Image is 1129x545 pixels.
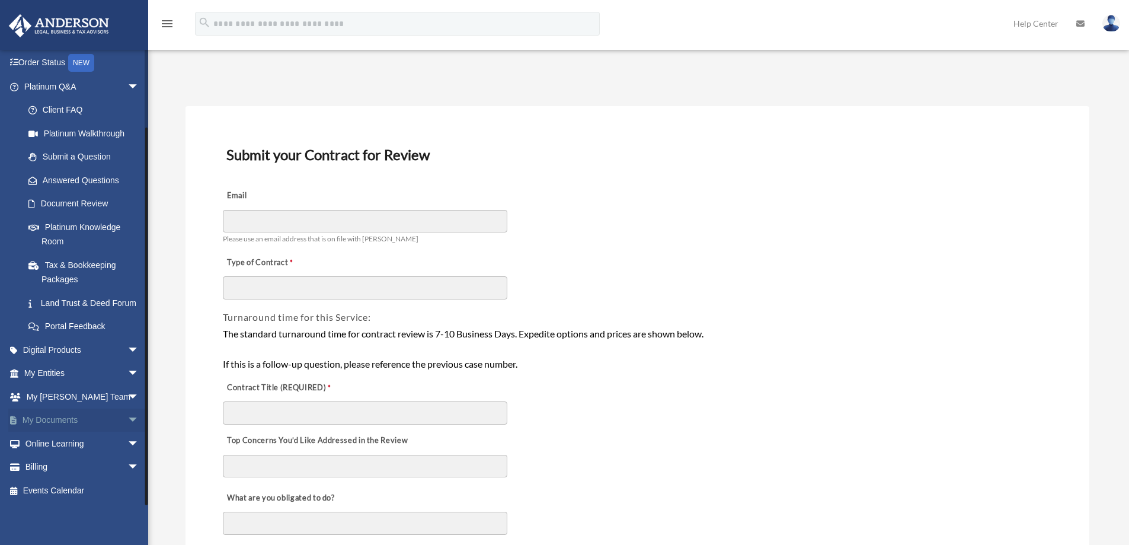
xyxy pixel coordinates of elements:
span: Turnaround time for this Service: [223,311,371,323]
span: arrow_drop_down [127,362,151,386]
a: Land Trust & Deed Forum [17,291,157,315]
a: My [PERSON_NAME] Teamarrow_drop_down [8,385,157,409]
a: menu [160,21,174,31]
label: Contract Title (REQUIRED) [223,380,341,396]
h3: Submit your Contract for Review [222,142,1053,167]
a: Order StatusNEW [8,51,157,75]
label: What are you obligated to do? [223,490,341,506]
a: Billingarrow_drop_down [8,455,157,479]
a: Tax & Bookkeeping Packages [17,253,157,291]
label: Email [223,188,341,205]
a: Digital Productsarrow_drop_down [8,338,157,362]
label: Type of Contract [223,254,341,271]
a: Platinum Knowledge Room [17,215,157,253]
span: arrow_drop_down [127,385,151,409]
label: Top Concerns You’d Like Addressed in the Review [223,432,411,449]
i: menu [160,17,174,31]
div: NEW [68,54,94,72]
img: User Pic [1102,15,1120,32]
a: My Entitiesarrow_drop_down [8,362,157,385]
span: Please use an email address that is on file with [PERSON_NAME] [223,234,418,243]
a: Platinum Q&Aarrow_drop_down [8,75,157,98]
span: arrow_drop_down [127,432,151,456]
span: arrow_drop_down [127,455,151,480]
a: Events Calendar [8,479,157,502]
a: Platinum Walkthrough [17,122,157,145]
span: arrow_drop_down [127,409,151,433]
a: Client FAQ [17,98,157,122]
a: Submit a Question [17,145,157,169]
div: The standard turnaround time for contract review is 7-10 Business Days. Expedite options and pric... [223,326,1052,372]
a: Document Review [17,192,151,216]
a: Online Learningarrow_drop_down [8,432,157,455]
a: Answered Questions [17,168,157,192]
img: Anderson Advisors Platinum Portal [5,14,113,37]
span: arrow_drop_down [127,338,151,362]
span: arrow_drop_down [127,75,151,99]
i: search [198,16,211,29]
a: Portal Feedback [17,315,157,339]
a: My Documentsarrow_drop_down [8,409,157,432]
